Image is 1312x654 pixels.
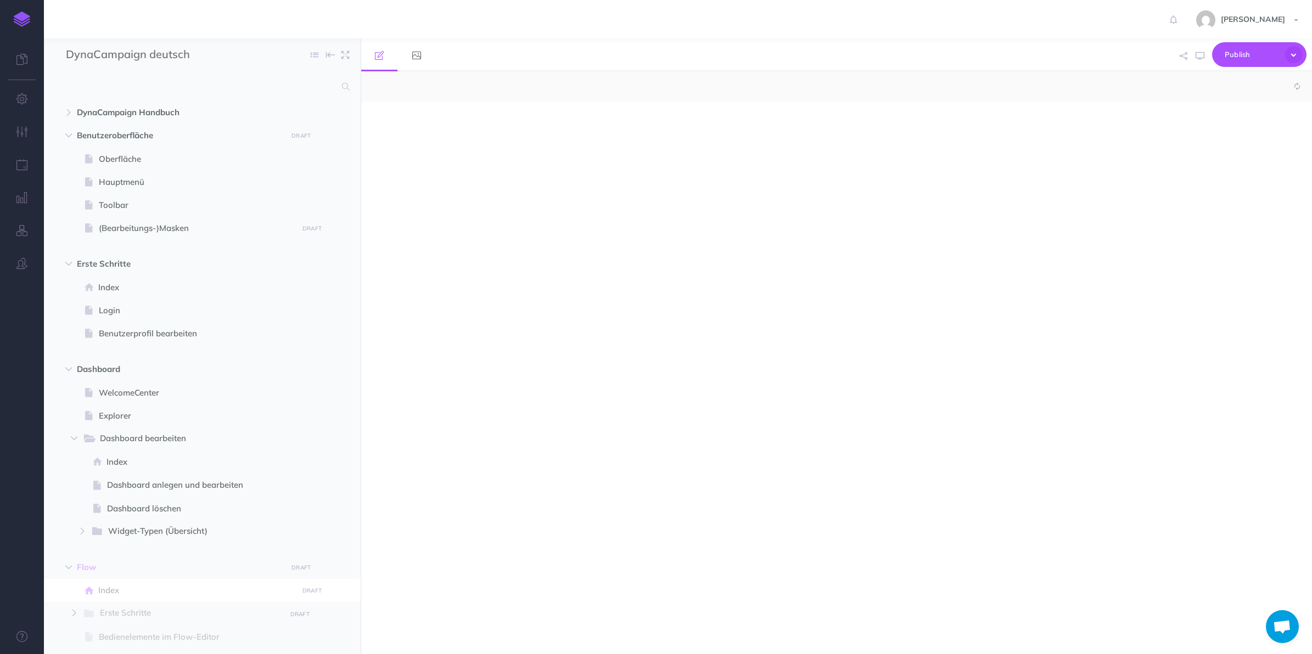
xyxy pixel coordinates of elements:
[108,525,278,539] span: Widget-Typen (Übersicht)
[286,608,313,621] button: DRAFT
[107,502,295,515] span: Dashboard löschen
[77,257,281,270] span: Erste Schritte
[98,584,295,597] span: Index
[77,363,281,376] span: Dashboard
[298,222,326,235] button: DRAFT
[100,432,278,446] span: Dashboard bearbeiten
[99,222,295,235] span: (Bearbeitungs-)Masken
[291,564,311,571] small: DRAFT
[99,327,295,340] span: Benutzerprofil bearbeiten
[99,304,295,317] span: Login
[302,225,322,232] small: DRAFT
[99,153,295,166] span: Oberfläche
[100,606,278,621] span: Erste Schritte
[77,106,281,119] span: DynaCampaign Handbuch
[291,132,311,139] small: DRAFT
[99,409,295,422] span: Explorer
[1225,46,1280,63] span: Publish
[99,386,295,399] span: WelcomeCenter
[1266,610,1299,643] a: Open chat
[77,129,281,142] span: Benutzeroberfläche
[107,478,295,492] span: Dashboard anlegen und bearbeiten
[106,455,295,469] span: Index
[99,199,295,212] span: Toolbar
[302,587,322,594] small: DRAFT
[14,12,30,27] img: logo-mark.svg
[99,176,295,189] span: Hauptmenü
[1212,42,1307,67] button: Publish
[66,77,335,97] input: Search
[290,611,310,618] small: DRAFT
[1215,14,1291,24] span: [PERSON_NAME]
[99,630,295,644] span: Bedienelemente im Flow-Editor
[98,281,295,294] span: Index
[298,584,326,597] button: DRAFT
[66,47,195,63] input: Documentation Name
[288,561,315,574] button: DRAFT
[288,129,315,142] button: DRAFT
[1196,10,1215,30] img: 7a7da18f02460fc3b630f9ef2d4b6b32.jpg
[77,561,281,574] span: Flow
